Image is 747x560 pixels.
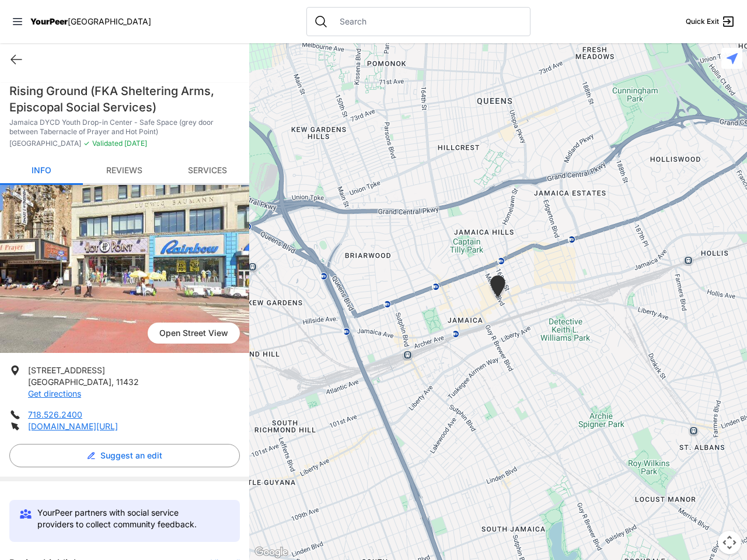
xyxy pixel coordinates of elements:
[9,118,240,136] p: Jamaica DYCD Youth Drop-in Center - Safe Space (grey door between Tabernacle of Prayer and Hot Po...
[68,16,151,26] span: [GEOGRAPHIC_DATA]
[28,421,118,431] a: [DOMAIN_NAME][URL]
[100,450,162,461] span: Suggest an edit
[83,139,90,148] span: ✓
[83,157,166,185] a: Reviews
[686,15,735,29] a: Quick Exit
[28,388,81,398] a: Get directions
[686,17,719,26] span: Quick Exit
[28,377,111,387] span: [GEOGRAPHIC_DATA]
[9,444,240,467] button: Suggest an edit
[333,16,523,27] input: Search
[166,157,249,185] a: Services
[9,83,240,116] h1: Rising Ground (FKA Sheltering Arms, Episcopal Social Services)
[28,409,82,419] a: 718.526.2400
[37,507,217,530] p: YourPeer partners with social service providers to collect community feedback.
[9,139,81,148] span: [GEOGRAPHIC_DATA]
[111,377,114,387] span: ,
[30,18,151,25] a: YourPeer[GEOGRAPHIC_DATA]
[30,16,68,26] span: YourPeer
[28,365,105,375] span: [STREET_ADDRESS]
[488,275,508,302] div: Jamaica DYCD Youth Drop-in Center - Safe Space (grey door between Tabernacle of Prayer and Hot Po...
[252,545,291,560] img: Google
[92,139,123,148] span: Validated
[116,377,139,387] span: 11432
[718,531,741,554] button: Map camera controls
[148,323,240,344] span: Open Street View
[252,545,291,560] a: Open this area in Google Maps (opens a new window)
[123,139,147,148] span: [DATE]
